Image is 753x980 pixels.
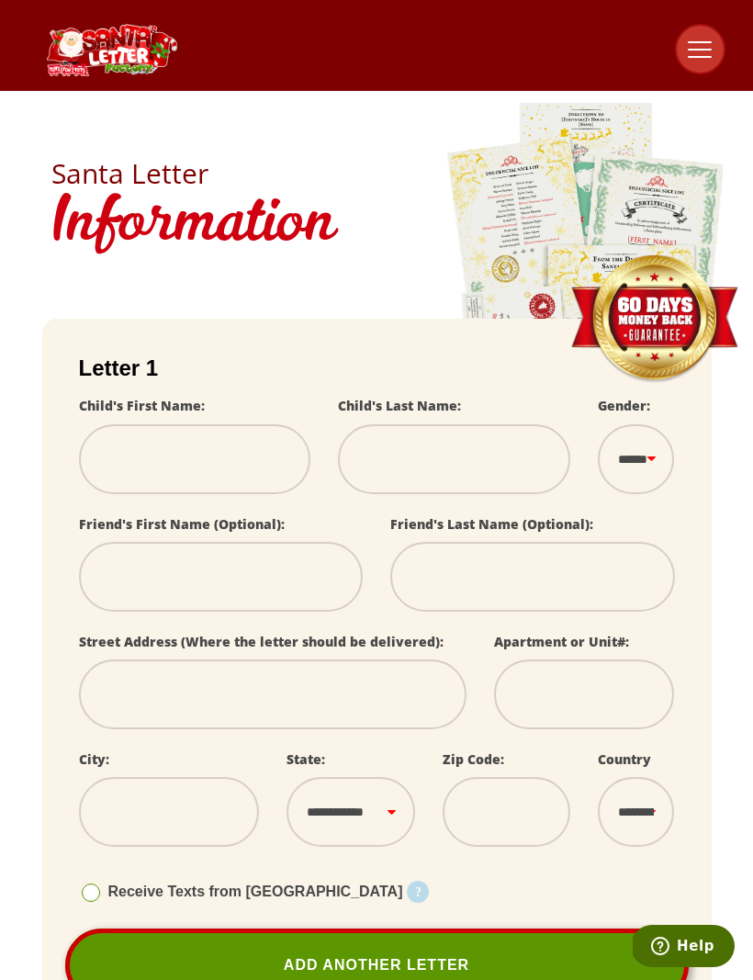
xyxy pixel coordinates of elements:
label: State: [287,750,325,768]
span: Receive Texts from [GEOGRAPHIC_DATA] [108,884,403,899]
label: Street Address (Where the letter should be delivered): [79,633,444,650]
label: Child's Last Name: [338,397,461,414]
label: Friend's Last Name (Optional): [390,515,593,533]
label: City: [79,750,109,768]
label: Country [598,750,651,768]
h2: Santa Letter [51,160,702,187]
h2: Letter 1 [79,355,675,381]
iframe: Opens a widget where you can find more information [633,925,735,971]
img: Money Back Guarantee [569,254,739,384]
label: Child's First Name: [79,397,205,414]
img: Santa Letter Logo [42,24,180,76]
label: Zip Code: [443,750,504,768]
h1: Information [51,187,702,264]
label: Gender: [598,397,650,414]
label: Friend's First Name (Optional): [79,515,285,533]
label: Apartment or Unit#: [494,633,629,650]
